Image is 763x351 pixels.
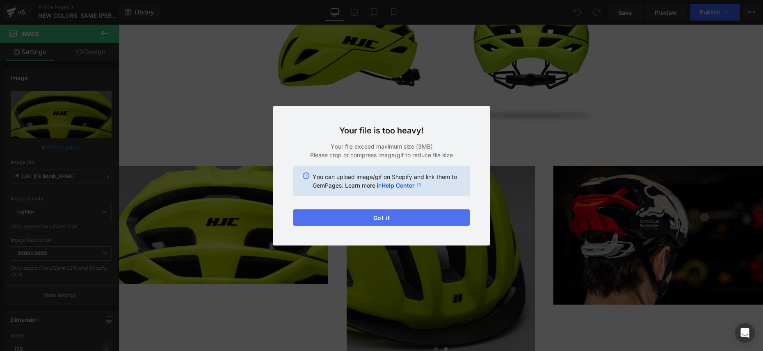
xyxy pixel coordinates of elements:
[293,151,470,159] p: Please crop or compress image/gif to reduce file size
[381,181,421,190] a: Help Center
[313,172,460,190] p: You can upload image/gif on Shopify and link them to GemPages. Learn more in
[293,209,470,226] button: Got it
[735,323,755,343] div: Open Intercom Messenger
[293,142,470,151] p: Your file exceed maximum size (3MB)
[293,126,470,135] h3: Your file is too heavy!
